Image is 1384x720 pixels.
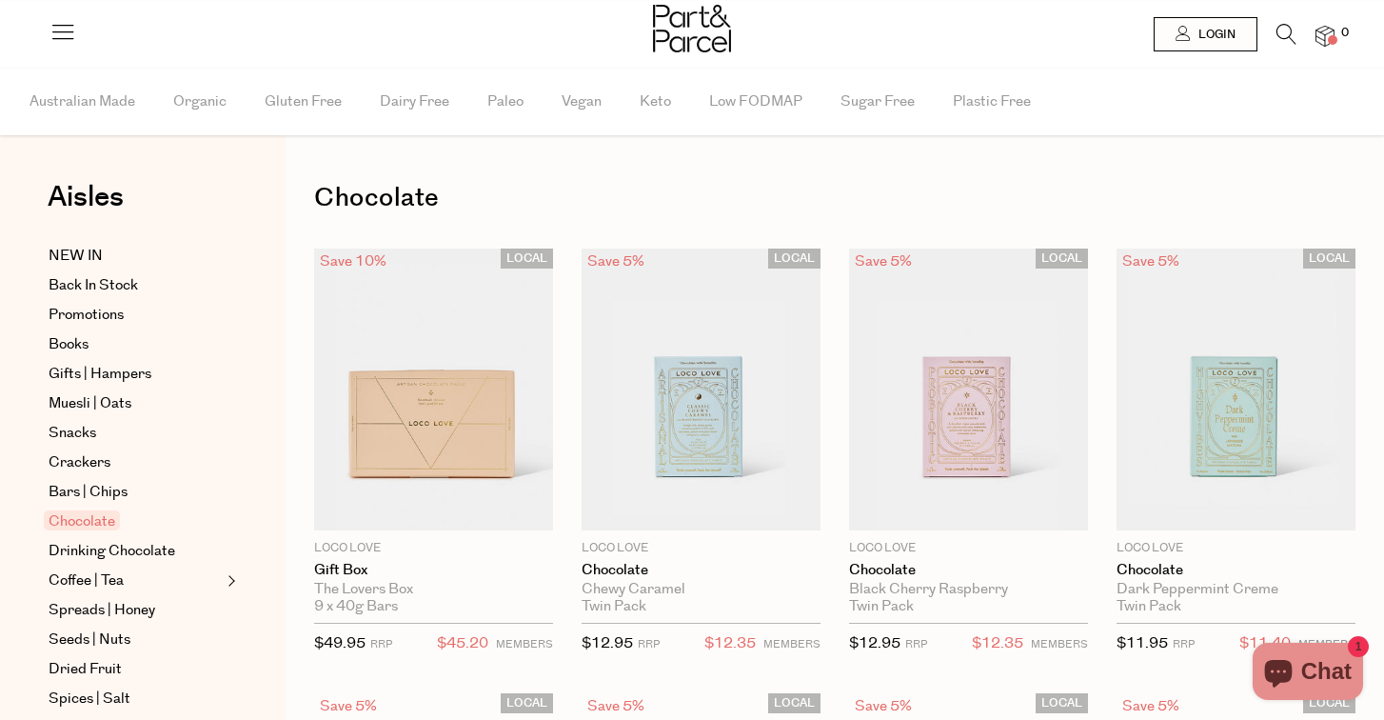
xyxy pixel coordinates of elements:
[314,581,553,598] div: The Lovers Box
[49,274,138,297] span: Back In Stock
[849,693,918,719] div: Save 5%
[1239,631,1291,656] span: $11.40
[370,637,392,651] small: RRP
[1173,637,1195,651] small: RRP
[49,422,96,445] span: Snacks
[1117,633,1168,653] span: $11.95
[314,562,553,579] a: Gift Box
[582,581,821,598] div: Chewy Caramel
[1247,643,1369,705] inbox-online-store-chat: Shopify online store chat
[840,69,915,135] span: Sugar Free
[582,598,646,615] span: Twin Pack
[582,693,650,719] div: Save 5%
[49,304,124,327] span: Promotions
[49,570,124,592] span: Coffee | Tea
[223,570,236,592] button: Expand/Collapse Coffee | Tea
[704,631,756,656] span: $12.35
[1036,693,1088,713] span: LOCAL
[49,599,155,622] span: Spreads | Honey
[638,637,660,651] small: RRP
[49,304,222,327] a: Promotions
[380,69,449,135] span: Dairy Free
[49,570,222,592] a: Coffee | Tea
[849,562,1088,579] a: Chocolate
[501,693,553,713] span: LOCAL
[1303,249,1355,269] span: LOCAL
[44,510,120,530] span: Chocolate
[1117,249,1185,274] div: Save 5%
[582,540,821,557] p: Loco Love
[582,562,821,579] a: Chocolate
[49,451,222,474] a: Crackers
[1117,249,1355,530] img: Chocolate
[640,69,671,135] span: Keto
[49,481,128,504] span: Bars | Chips
[49,245,222,268] a: NEW IN
[314,598,398,615] span: 9 x 40g Bars
[49,363,222,386] a: Gifts | Hampers
[49,392,222,415] a: Muesli | Oats
[582,633,633,653] span: $12.95
[48,176,124,218] span: Aisles
[49,540,222,563] a: Drinking Chocolate
[709,69,802,135] span: Low FODMAP
[49,629,222,651] a: Seeds | Nuts
[768,249,821,269] span: LOCAL
[314,249,553,530] img: Gift Box
[763,637,821,651] small: MEMBERS
[314,693,383,719] div: Save 5%
[49,274,222,297] a: Back In Stock
[496,637,553,651] small: MEMBERS
[49,629,130,651] span: Seeds | Nuts
[48,183,124,230] a: Aisles
[49,333,89,356] span: Books
[1194,27,1236,43] span: Login
[49,510,222,533] a: Chocolate
[501,249,553,269] span: LOCAL
[49,422,222,445] a: Snacks
[49,451,110,474] span: Crackers
[1117,540,1355,557] p: Loco Love
[953,69,1031,135] span: Plastic Free
[314,176,1355,220] h1: Chocolate
[49,363,151,386] span: Gifts | Hampers
[849,540,1088,557] p: Loco Love
[49,688,222,710] a: Spices | Salt
[49,658,222,681] a: Dried Fruit
[1117,598,1181,615] span: Twin Pack
[49,245,103,268] span: NEW IN
[49,333,222,356] a: Books
[314,633,366,653] span: $49.95
[1117,562,1355,579] a: Chocolate
[905,637,927,651] small: RRP
[49,658,122,681] span: Dried Fruit
[849,249,918,274] div: Save 5%
[314,540,553,557] p: Loco Love
[1031,637,1088,651] small: MEMBERS
[49,392,131,415] span: Muesli | Oats
[849,249,1088,530] img: Chocolate
[1117,693,1185,719] div: Save 5%
[849,581,1088,598] div: Black Cherry Raspberry
[1117,581,1355,598] div: Dark Peppermint Creme
[972,631,1023,656] span: $12.35
[30,69,135,135] span: Australian Made
[1298,637,1355,651] small: MEMBERS
[562,69,602,135] span: Vegan
[1036,249,1088,269] span: LOCAL
[314,249,392,274] div: Save 10%
[849,633,900,653] span: $12.95
[1336,25,1354,42] span: 0
[849,598,914,615] span: Twin Pack
[768,693,821,713] span: LOCAL
[173,69,227,135] span: Organic
[265,69,342,135] span: Gluten Free
[582,249,821,530] img: Chocolate
[487,69,524,135] span: Paleo
[582,249,650,274] div: Save 5%
[653,5,731,52] img: Part&Parcel
[49,540,175,563] span: Drinking Chocolate
[49,688,130,710] span: Spices | Salt
[49,481,222,504] a: Bars | Chips
[437,631,488,656] span: $45.20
